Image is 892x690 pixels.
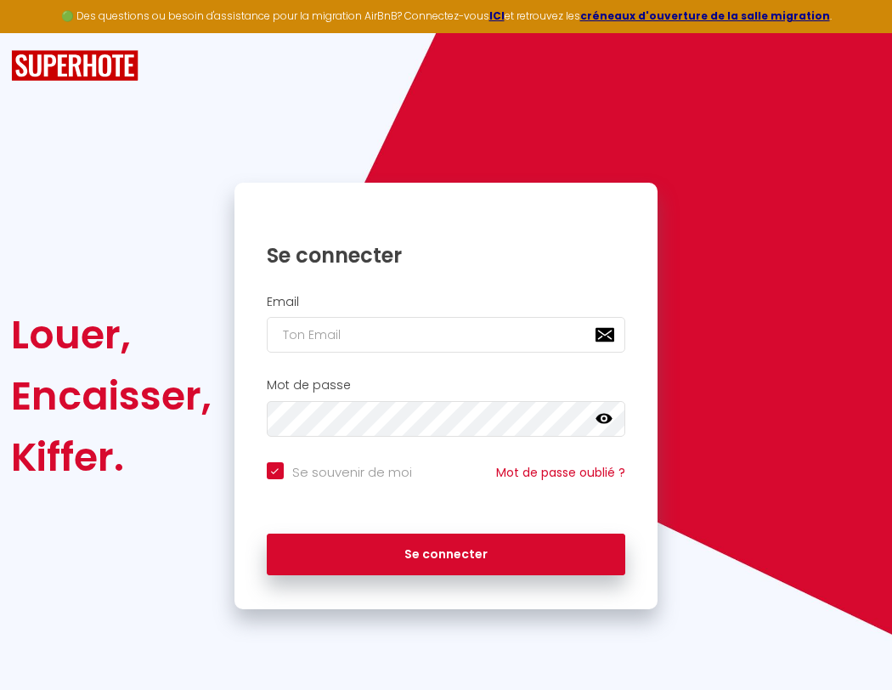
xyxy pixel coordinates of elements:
[580,8,830,23] a: créneaux d'ouverture de la salle migration
[267,534,626,576] button: Se connecter
[11,427,212,488] div: Kiffer.
[489,8,505,23] a: ICI
[267,242,626,269] h1: Se connecter
[11,365,212,427] div: Encaisser,
[11,304,212,365] div: Louer,
[267,295,626,309] h2: Email
[496,464,625,481] a: Mot de passe oublié ?
[267,378,626,393] h2: Mot de passe
[11,50,138,82] img: SuperHote logo
[267,317,626,353] input: Ton Email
